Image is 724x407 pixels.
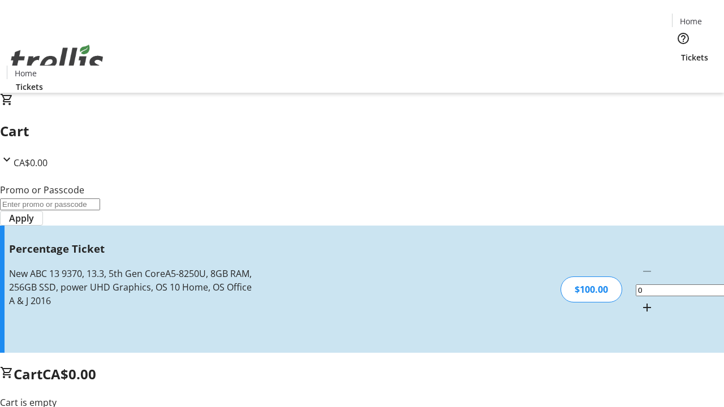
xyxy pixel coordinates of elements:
[7,81,52,93] a: Tickets
[15,67,37,79] span: Home
[9,211,34,225] span: Apply
[16,81,43,93] span: Tickets
[672,27,695,50] button: Help
[9,267,256,308] div: New ABC 13 9370, 13.3, 5th Gen CoreA5-8250U, 8GB RAM, 256GB SSD, power UHD Graphics, OS 10 Home, ...
[673,15,709,27] a: Home
[681,51,708,63] span: Tickets
[42,365,96,383] span: CA$0.00
[7,32,107,89] img: Orient E2E Organization lSYSmkcoBg's Logo
[680,15,702,27] span: Home
[636,296,658,319] button: Increment by one
[9,241,256,257] h3: Percentage Ticket
[14,157,48,169] span: CA$0.00
[561,276,622,302] div: $100.00
[672,51,717,63] a: Tickets
[7,67,44,79] a: Home
[672,63,695,86] button: Cart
